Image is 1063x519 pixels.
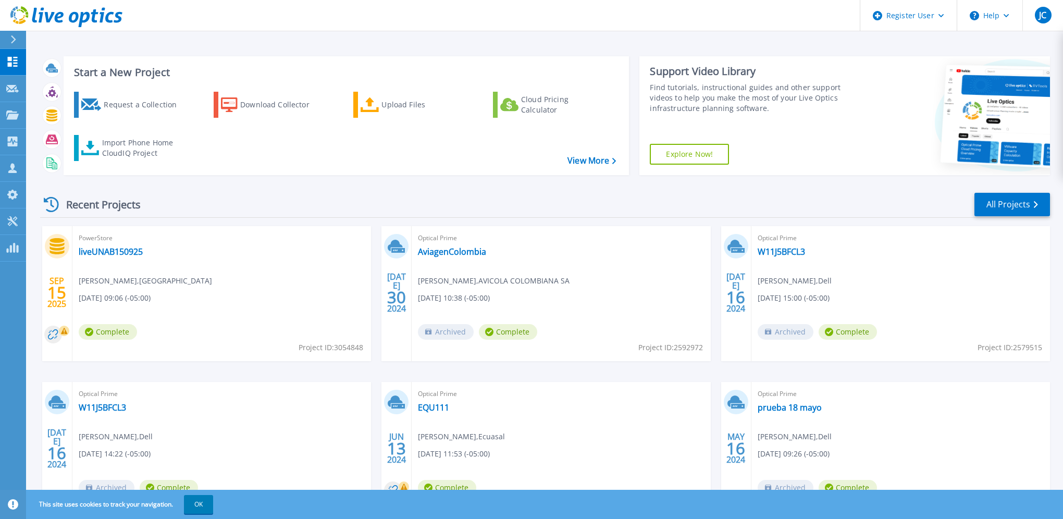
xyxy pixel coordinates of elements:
a: W11J5BFCL3 [79,402,126,413]
span: Archived [79,480,134,496]
span: PowerStore [79,232,365,244]
div: [DATE] 2024 [47,429,67,467]
span: 16 [726,444,745,453]
span: [DATE] 14:22 (-05:00) [79,448,151,460]
span: [PERSON_NAME] , Dell [79,431,153,442]
span: JC [1039,11,1046,19]
span: Complete [819,480,877,496]
div: JUN 2024 [387,429,406,467]
span: Complete [79,324,137,340]
div: Cloud Pricing Calculator [521,94,604,115]
a: EQU111 [418,402,449,413]
span: Optical Prime [758,232,1044,244]
button: OK [184,495,213,514]
span: [DATE] 15:00 (-05:00) [758,292,830,304]
a: Request a Collection [74,92,190,118]
div: Recent Projects [40,192,155,217]
a: Explore Now! [650,144,729,165]
span: Project ID: 3054848 [299,342,363,353]
span: Optical Prime [418,232,704,244]
a: View More [567,156,616,166]
span: Archived [758,324,813,340]
div: SEP 2025 [47,274,67,312]
span: Project ID: 2592972 [638,342,703,353]
h3: Start a New Project [74,67,616,78]
span: 30 [387,293,406,302]
span: [DATE] 09:26 (-05:00) [758,448,830,460]
a: prueba 18 mayo [758,402,822,413]
span: [DATE] 10:38 (-05:00) [418,292,490,304]
span: 16 [726,293,745,302]
span: Archived [418,324,474,340]
a: Upload Files [353,92,469,118]
div: [DATE] 2024 [726,274,746,312]
a: Download Collector [214,92,330,118]
span: [PERSON_NAME] , [GEOGRAPHIC_DATA] [79,275,212,287]
span: Complete [479,324,537,340]
span: Optical Prime [79,388,365,400]
span: 15 [47,288,66,297]
span: [PERSON_NAME] , Dell [758,431,832,442]
span: [PERSON_NAME] , AVICOLA COLOMBIANA SA [418,275,570,287]
span: [PERSON_NAME] , Dell [758,275,832,287]
a: W11J5BFCL3 [758,246,805,257]
a: Cloud Pricing Calculator [493,92,609,118]
span: Complete [418,480,476,496]
div: MAY 2024 [726,429,746,467]
span: 13 [387,444,406,453]
div: Download Collector [240,94,324,115]
span: Optical Prime [758,388,1044,400]
div: Request a Collection [104,94,187,115]
span: Archived [758,480,813,496]
span: [PERSON_NAME] , Ecuasal [418,431,505,442]
span: Complete [140,480,198,496]
span: Optical Prime [418,388,704,400]
span: Project ID: 2579515 [978,342,1042,353]
a: All Projects [974,193,1050,216]
span: This site uses cookies to track your navigation. [29,495,213,514]
span: [DATE] 09:06 (-05:00) [79,292,151,304]
span: Complete [819,324,877,340]
div: [DATE] 2024 [387,274,406,312]
div: Import Phone Home CloudIQ Project [102,138,183,158]
span: [DATE] 11:53 (-05:00) [418,448,490,460]
div: Support Video Library [650,65,860,78]
div: Upload Files [381,94,465,115]
a: AviagenColombia [418,246,486,257]
a: liveUNAB150925 [79,246,143,257]
div: Find tutorials, instructional guides and other support videos to help you make the most of your L... [650,82,860,114]
span: 16 [47,449,66,458]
